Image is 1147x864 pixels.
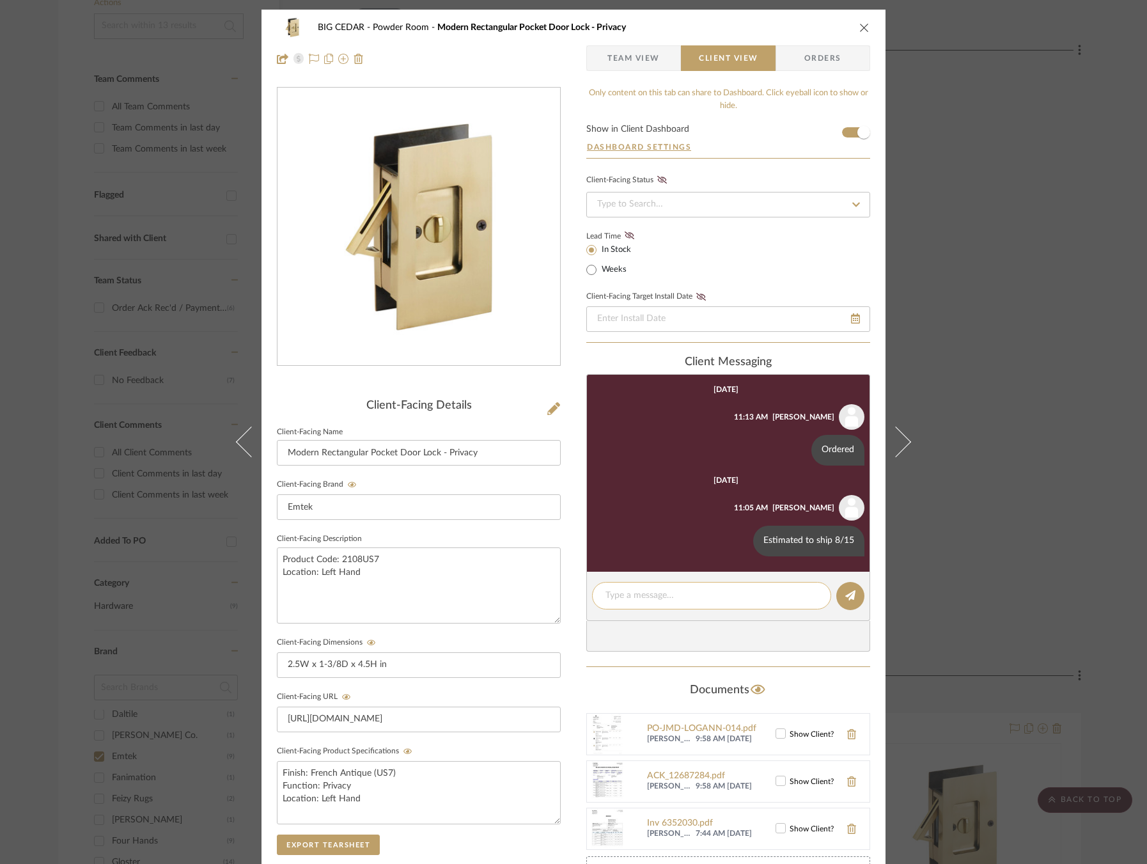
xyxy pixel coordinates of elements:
label: Lead Time [586,230,652,242]
input: Enter item URL [277,707,561,732]
a: Inv 6352030.pdf [647,819,776,829]
button: Lead Time [621,230,638,242]
input: Enter Client-Facing Item Name [277,440,561,466]
span: [PERSON_NAME] [647,829,692,839]
img: user_avatar.png [839,404,864,430]
img: Inv 6352030.pdf [587,808,628,849]
span: Client View [699,45,758,71]
img: PO-JMD-LOGANN-014.pdf [587,714,628,755]
span: 9:58 AM [DATE] [696,782,776,792]
span: [PERSON_NAME] [647,782,692,792]
input: Enter Client-Facing Brand [277,494,561,520]
span: Powder Room [373,23,437,32]
label: Client-Facing Target Install Date [586,292,710,301]
div: Client-Facing Details [277,399,561,413]
label: Client-Facing Brand [277,480,361,489]
span: 7:44 AM [DATE] [696,829,776,839]
span: Orders [790,45,855,71]
input: Enter item dimensions [277,652,561,678]
button: Client-Facing Target Install Date [692,292,710,301]
span: BIG CEDAR [318,23,373,32]
div: Estimated to ship 8/15 [753,526,864,556]
img: user_avatar.png [839,495,864,521]
div: Documents [586,680,870,700]
span: Show Client? [790,778,834,785]
label: In Stock [599,244,631,256]
div: [DATE] [714,385,738,394]
div: 0 [277,88,560,366]
label: Client-Facing URL [277,693,355,702]
span: Team View [607,45,660,71]
span: Modern Rectangular Pocket Door Lock - Privacy [437,23,626,32]
div: [DATE] [714,476,738,485]
mat-radio-group: Select item type [586,242,652,278]
span: Show Client? [790,825,834,833]
label: Client-Facing Description [277,536,362,542]
span: [PERSON_NAME] [647,734,692,744]
img: ACK_12687284.pdf [587,761,628,802]
button: Client-Facing Dimensions [363,638,380,647]
button: Client-Facing URL [338,693,355,702]
button: close [859,22,870,33]
label: Weeks [599,264,627,276]
input: Type to Search… [586,192,870,217]
img: Remove from project [354,54,364,64]
label: Client-Facing Dimensions [277,638,380,647]
div: Client-Facing Status [586,174,671,187]
div: 11:05 AM [734,502,768,514]
label: Client-Facing Product Specifications [277,747,416,756]
img: 45d626ca-c2ed-49d5-8de3-b2878dbb179d_436x436.jpg [280,88,558,366]
button: Client-Facing Product Specifications [399,747,416,756]
button: Client-Facing Brand [343,480,361,489]
span: 9:58 AM [DATE] [696,734,776,744]
a: ACK_12687284.pdf [647,771,776,782]
img: 45d626ca-c2ed-49d5-8de3-b2878dbb179d_48x40.jpg [277,15,308,40]
div: Only content on this tab can share to Dashboard. Click eyeball icon to show or hide. [586,87,870,112]
span: Show Client? [790,730,834,738]
div: client Messaging [586,356,870,370]
div: [PERSON_NAME] [772,411,834,423]
button: Dashboard Settings [586,141,692,153]
input: Enter Install Date [586,306,870,332]
div: [PERSON_NAME] [772,502,834,514]
a: PO-JMD-LOGANN-014.pdf [647,724,776,734]
label: Client-Facing Name [277,429,343,436]
div: 11:13 AM [734,411,768,423]
div: Ordered [811,435,864,466]
button: Export Tearsheet [277,835,380,855]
